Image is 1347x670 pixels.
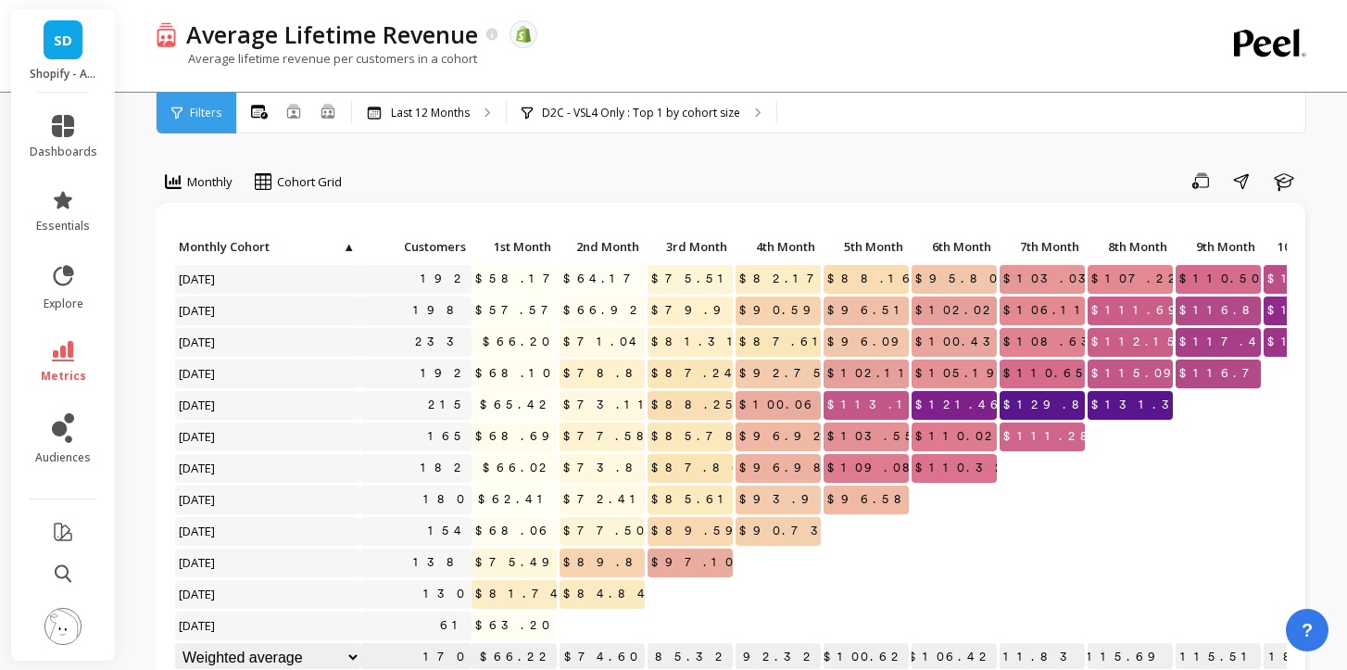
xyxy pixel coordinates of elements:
[1088,328,1185,356] span: $112.15
[560,360,670,387] span: $78.87
[1088,297,1193,324] span: $111.69
[472,580,568,608] span: $81.74
[436,612,472,639] a: 61
[1003,239,1079,254] span: 7th Month
[824,423,923,450] span: $103.55
[560,549,670,576] span: $89.88
[411,328,472,356] a: 233
[417,454,472,482] a: 182
[175,612,220,639] span: [DATE]
[1286,609,1328,651] button: ?
[648,328,747,356] span: $81.31
[1176,265,1266,293] span: $110.50
[424,423,472,450] a: 165
[472,265,568,293] span: $58.17
[1175,234,1263,262] div: Toggle SortBy
[912,423,1002,450] span: $110.02
[912,265,1004,293] span: $95.80
[1088,234,1173,259] p: 8th Month
[476,391,557,419] span: $65.42
[479,454,557,482] span: $66.02
[735,234,823,262] div: Toggle SortBy
[736,423,831,450] span: $96.92
[912,360,1012,387] span: $105.19
[341,239,355,254] span: ▲
[44,608,82,645] img: profile picture
[648,297,750,324] span: $79.96
[560,454,662,482] span: $73.85
[472,612,557,639] span: $63.20
[409,549,472,576] a: 138
[651,239,727,254] span: 3rd Month
[1000,297,1094,324] span: $106.11
[739,239,815,254] span: 4th Month
[1000,391,1116,419] span: $129.88
[175,517,220,545] span: [DATE]
[1176,234,1261,259] p: 9th Month
[1000,360,1093,387] span: $110.65
[175,265,220,293] span: [DATE]
[824,265,920,293] span: $88.16
[471,234,559,262] div: Toggle SortBy
[824,391,925,419] span: $113.10
[915,239,991,254] span: 6th Month
[736,265,832,293] span: $82.17
[1000,234,1085,259] p: 7th Month
[364,239,466,254] span: Customers
[1087,234,1175,262] div: Toggle SortBy
[563,239,639,254] span: 2nd Month
[736,486,846,513] span: $93.93
[560,328,647,356] span: $71.04
[999,234,1087,262] div: Toggle SortBy
[736,360,831,387] span: $92.75
[560,423,661,450] span: $77.58
[472,423,567,450] span: $68.69
[1179,239,1255,254] span: 9th Month
[1176,360,1287,387] span: $116.79
[190,106,221,120] span: Filters
[648,486,737,513] span: $85.61
[560,580,655,608] span: $84.84
[472,517,557,545] span: $68.06
[179,239,341,254] span: Monthly Cohort
[648,423,750,450] span: $85.78
[648,360,742,387] span: $87.24
[475,239,551,254] span: 1st Month
[420,486,472,513] a: 180
[175,549,220,576] span: [DATE]
[175,580,220,608] span: [DATE]
[479,328,557,356] span: $66.20
[186,19,478,50] p: Average Lifetime Revenue
[420,580,472,608] a: 130
[175,486,220,513] span: [DATE]
[1088,265,1186,293] span: $107.22
[736,328,832,356] span: $87.61
[648,391,743,419] span: $88.25
[277,173,342,191] span: Cohort Grid
[30,145,97,159] span: dashboards
[424,391,472,419] a: 215
[911,234,999,262] div: Toggle SortBy
[359,234,447,262] div: Toggle SortBy
[515,26,532,43] img: api.shopify.svg
[560,486,649,513] span: $72.41
[417,360,472,387] a: 192
[1000,423,1105,450] span: $111.28
[1000,328,1106,356] span: $108.63
[54,30,72,51] span: SD
[912,297,1001,324] span: $102.02
[824,360,918,387] span: $102.11
[648,454,749,482] span: $87.86
[417,265,472,293] a: 192
[30,67,97,82] p: Shopify - All Data
[1091,239,1167,254] span: 8th Month
[409,297,472,324] a: 198
[391,106,470,120] p: Last 12 Months
[827,239,903,254] span: 5th Month
[823,234,911,262] div: Toggle SortBy
[736,297,828,324] span: $90.59
[472,360,558,387] span: $68.10
[560,265,648,293] span: $64.17
[736,391,822,419] span: $100.06
[1088,360,1189,387] span: $115.09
